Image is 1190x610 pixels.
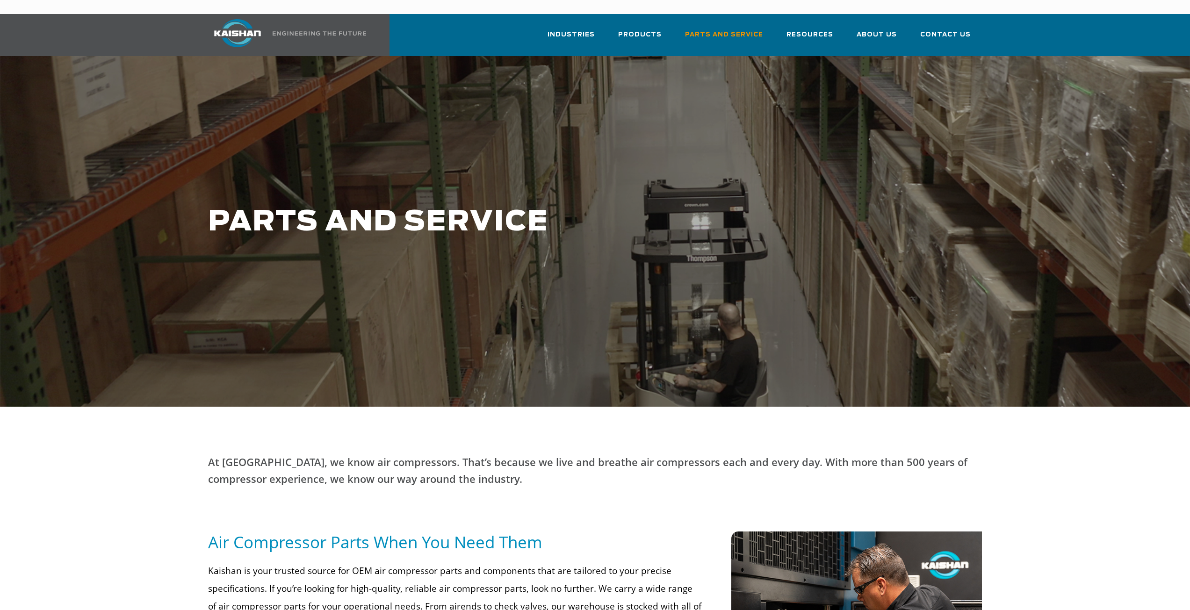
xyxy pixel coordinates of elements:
[548,22,595,54] a: Industries
[685,29,763,40] span: Parts and Service
[208,453,982,487] p: At [GEOGRAPHIC_DATA], we know air compressors. That’s because we live and breathe air compressors...
[786,22,833,54] a: Resources
[202,19,273,47] img: kaishan logo
[273,31,366,36] img: Engineering the future
[920,22,971,54] a: Contact Us
[208,207,851,238] h1: PARTS AND SERVICE
[202,14,368,56] a: Kaishan USA
[857,29,897,40] span: About Us
[548,29,595,40] span: Industries
[685,22,763,54] a: Parts and Service
[208,531,702,553] h5: Air Compressor Parts When You Need Them
[618,22,662,54] a: Products
[786,29,833,40] span: Resources
[618,29,662,40] span: Products
[920,29,971,40] span: Contact Us
[857,22,897,54] a: About Us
